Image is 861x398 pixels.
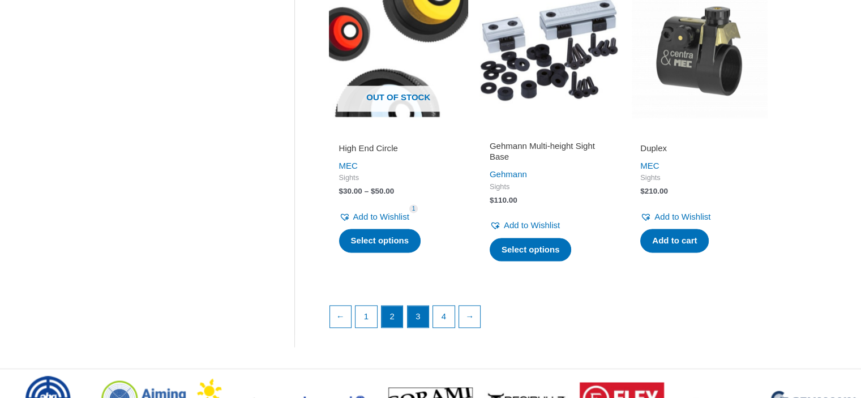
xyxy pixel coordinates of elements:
[640,173,759,183] span: Sights
[640,143,759,158] a: Duplex
[490,182,609,192] span: Sights
[408,306,429,327] a: Page 3
[490,217,560,233] a: Add to Wishlist
[640,143,759,154] h2: Duplex
[339,127,458,140] iframe: Customer reviews powered by Trustpilot
[339,187,362,195] bdi: 30.00
[504,220,560,230] span: Add to Wishlist
[433,306,455,327] a: Page 4
[640,229,709,253] a: Add to cart: “Duplex”
[490,196,494,204] span: $
[459,306,481,327] a: →
[382,306,403,327] span: Page 2
[640,187,645,195] span: $
[329,305,770,333] nav: Product Pagination
[353,212,409,221] span: Add to Wishlist
[490,127,609,140] iframe: Customer reviews powered by Trustpilot
[339,161,358,170] a: MEC
[365,187,369,195] span: –
[371,187,394,195] bdi: 50.00
[409,204,418,213] span: 1
[339,229,421,253] a: Select options for “High End Circle”
[337,85,460,112] span: Out of stock
[490,238,572,262] a: Select options for “Gehmann Multi-height Sight Base”
[640,161,659,170] a: MEC
[339,173,458,183] span: Sights
[490,140,609,162] h2: Gehmann Multi-height Sight Base
[339,143,458,154] h2: High End Circle
[490,140,609,167] a: Gehmann Multi-height Sight Base
[640,187,668,195] bdi: 210.00
[490,169,527,179] a: Gehmann
[355,306,377,327] a: Page 1
[339,143,458,158] a: High End Circle
[640,127,759,140] iframe: Customer reviews powered by Trustpilot
[640,209,710,225] a: Add to Wishlist
[371,187,375,195] span: $
[339,209,409,225] a: Add to Wishlist
[330,306,352,327] a: ←
[490,196,517,204] bdi: 110.00
[654,212,710,221] span: Add to Wishlist
[339,187,344,195] span: $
